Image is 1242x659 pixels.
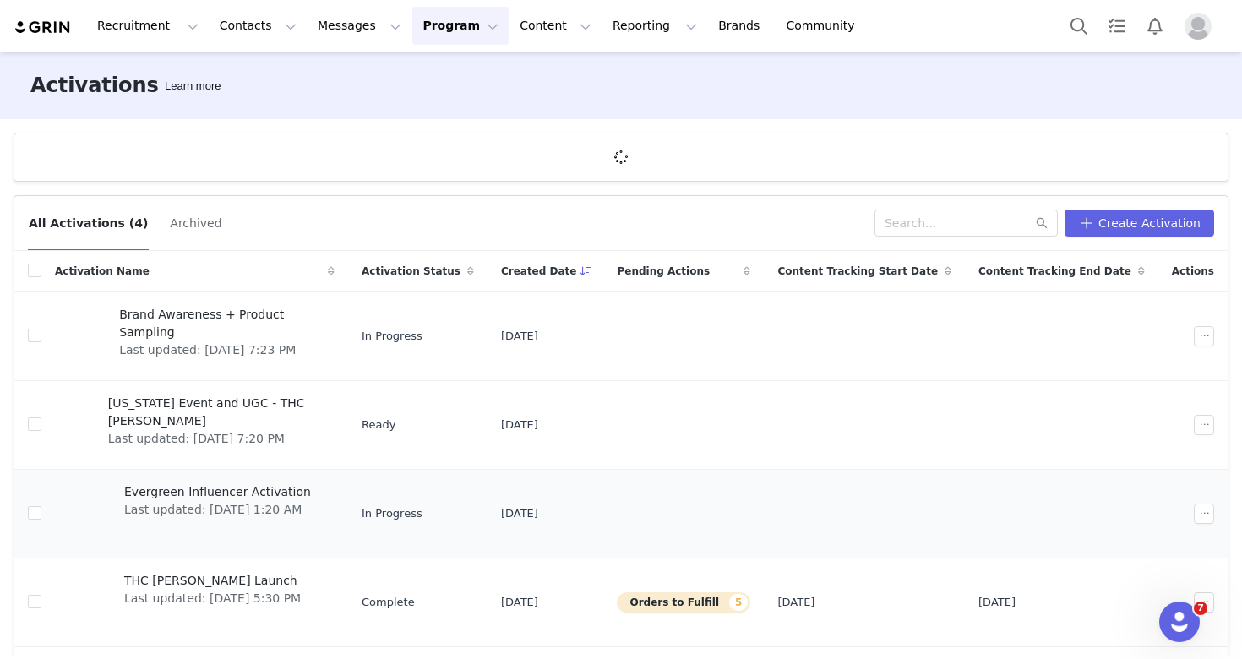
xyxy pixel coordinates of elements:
span: Created Date [501,264,577,279]
span: [DATE] [501,505,538,522]
button: Profile [1174,13,1228,40]
span: [DATE] [501,328,538,345]
span: Evergreen Influencer Activation [124,483,311,501]
span: Last updated: [DATE] 5:30 PM [124,590,301,607]
button: Content [509,7,602,45]
i: icon: search [1036,217,1048,229]
a: Evergreen Influencer ActivationLast updated: [DATE] 1:20 AM [55,480,335,547]
span: Content Tracking End Date [978,264,1131,279]
span: In Progress [362,505,422,522]
span: [DATE] [501,594,538,611]
img: grin logo [14,19,73,35]
button: Notifications [1136,7,1174,45]
button: Search [1060,7,1098,45]
a: Brands [708,7,775,45]
span: [DATE] [777,594,814,611]
span: Last updated: [DATE] 1:20 AM [124,501,311,519]
button: All Activations (4) [28,210,149,237]
img: placeholder-profile.jpg [1185,13,1212,40]
button: Orders to Fulfill5 [617,592,750,613]
span: Last updated: [DATE] 7:23 PM [119,341,324,359]
span: Last updated: [DATE] 7:20 PM [108,430,324,448]
a: Tasks [1098,7,1136,45]
input: Search... [874,210,1058,237]
span: Ready [362,417,395,433]
button: Contacts [210,7,307,45]
span: In Progress [362,328,422,345]
span: [DATE] [501,417,538,433]
div: Actions [1158,253,1228,289]
a: [US_STATE] Event and UGC - THC [PERSON_NAME]Last updated: [DATE] 7:20 PM [55,391,335,459]
h3: Activations [30,70,159,101]
span: 7 [1194,602,1207,615]
span: [US_STATE] Event and UGC - THC [PERSON_NAME] [108,395,324,430]
span: Pending Actions [617,264,710,279]
span: Content Tracking Start Date [777,264,938,279]
span: [DATE] [978,594,1016,611]
span: Activation Name [55,264,150,279]
span: Brand Awareness + Product Sampling [119,306,324,341]
span: Activation Status [362,264,460,279]
button: Archived [169,210,222,237]
div: Tooltip anchor [161,78,224,95]
button: Create Activation [1065,210,1214,237]
button: Messages [308,7,411,45]
button: Reporting [602,7,707,45]
span: Complete [362,594,415,611]
button: Recruitment [87,7,209,45]
iframe: Intercom live chat [1159,602,1200,642]
span: THC [PERSON_NAME] Launch [124,572,301,590]
a: Community [776,7,873,45]
button: Program [412,7,509,45]
a: THC [PERSON_NAME] LaunchLast updated: [DATE] 5:30 PM [55,569,335,636]
a: Brand Awareness + Product SamplingLast updated: [DATE] 7:23 PM [55,302,335,370]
